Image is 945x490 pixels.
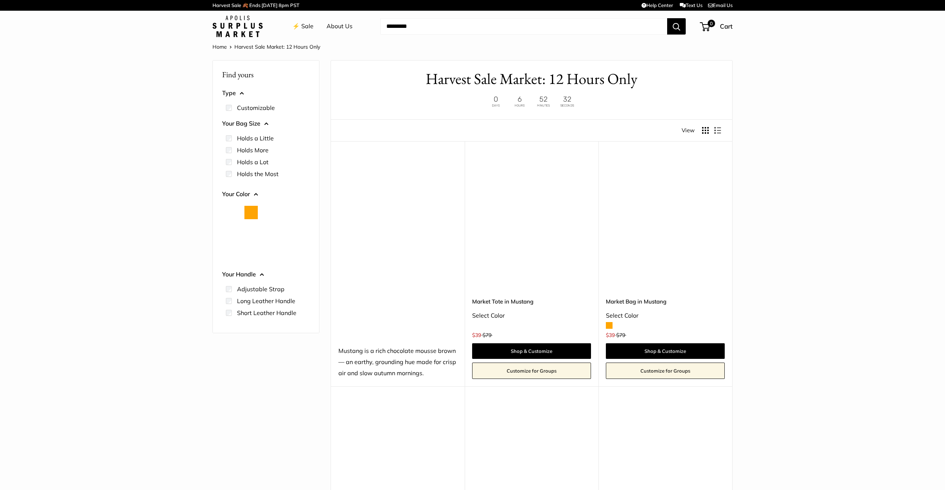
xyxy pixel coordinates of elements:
[237,134,274,143] label: Holds a Little
[682,125,695,136] span: View
[244,206,258,219] button: Orange
[667,18,686,35] button: Search
[483,332,491,338] span: $79
[708,20,715,27] span: 0
[212,42,320,52] nav: Breadcrumb
[642,2,673,8] a: Help Center
[701,20,733,32] a: 0 Cart
[606,160,725,279] a: Market Bag in MustangMarket Bag in Mustang
[265,225,279,238] button: Daisy
[338,345,457,379] div: Mustang is a rich chocolate mousse brown — an earthy, grounding hue made for crisp air and slow a...
[472,363,591,379] a: Customize for Groups
[237,285,285,293] label: Adjustable Strap
[237,146,269,155] label: Holds More
[237,308,296,317] label: Short Leather Handle
[472,343,591,359] a: Shop & Customize
[237,169,279,178] label: Holds the Most
[342,68,721,90] h1: Harvest Sale Market: 12 Hours Only
[286,225,299,238] button: Mint Sorbet
[616,332,625,338] span: $79
[224,206,237,219] button: Natural
[606,297,725,306] a: Market Bag in Mustang
[222,88,310,99] button: Type
[606,310,725,321] div: Select Color
[237,103,275,112] label: Customizable
[244,244,258,258] button: Palm Leaf
[292,21,314,32] a: ⚡️ Sale
[702,127,709,134] button: Display products as grid
[380,18,667,35] input: Search...
[212,16,263,37] img: Apolis: Surplus Market
[244,225,258,238] button: Cognac
[485,94,578,109] img: 12 hours only. Ends at 8pm
[708,2,733,8] a: Email Us
[222,269,310,280] button: Your Handle
[606,363,725,379] a: Customize for Groups
[222,67,310,82] p: Find yours
[327,21,353,32] a: About Us
[237,158,269,166] label: Holds a Lot
[472,332,481,338] span: $39
[606,332,615,338] span: $39
[472,310,591,321] div: Select Color
[714,127,721,134] button: Display products as list
[222,189,310,200] button: Your Color
[472,160,591,279] a: Market Tote in MustangMarket Tote in Mustang
[212,43,227,50] a: Home
[224,225,237,238] button: Chenille Window Sage
[606,343,725,359] a: Shop & Customize
[234,43,320,50] span: Harvest Sale Market: 12 Hours Only
[237,296,295,305] label: Long Leather Handle
[224,244,237,258] button: Mustang
[265,244,279,258] button: Taupe
[720,22,733,30] span: Cart
[472,297,591,306] a: Market Tote in Mustang
[265,206,279,219] button: Court Green
[286,206,299,219] button: Chenille Window Brick
[680,2,702,8] a: Text Us
[222,118,310,129] button: Your Bag Size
